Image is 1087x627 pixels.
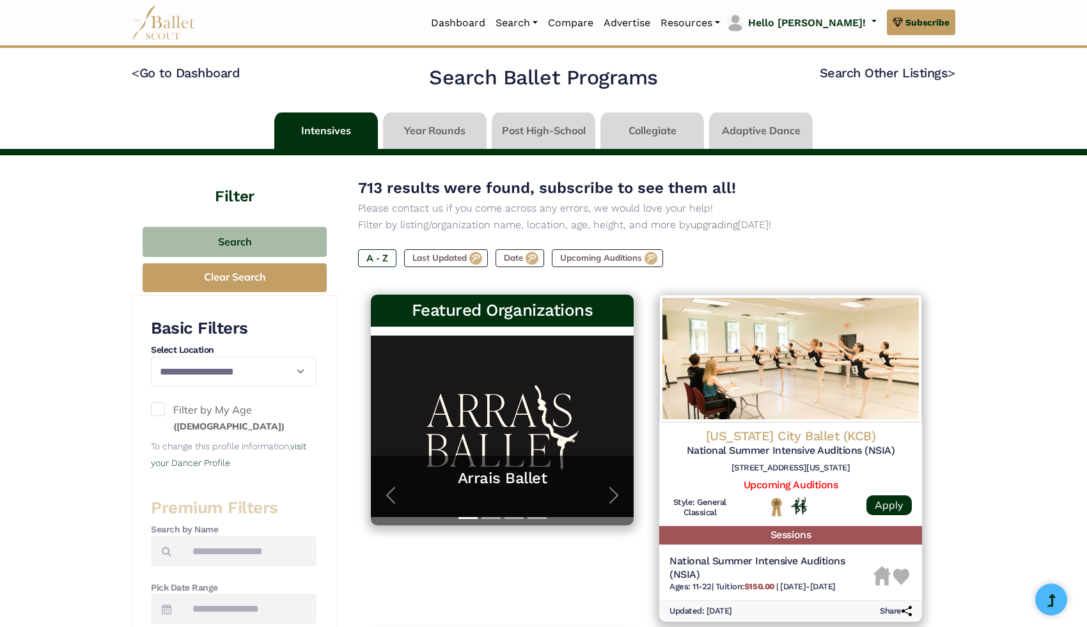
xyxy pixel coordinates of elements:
a: upgrading [691,219,738,231]
p: Hello [PERSON_NAME]! [748,15,866,31]
a: Advertise [598,10,655,36]
a: Resources [655,10,725,36]
button: Slide 1 [458,511,478,525]
button: Clear Search [143,263,327,292]
code: < [132,65,139,81]
img: National [769,497,785,517]
small: To change this profile information, [151,441,306,468]
label: Upcoming Auditions [552,249,663,267]
h6: Updated: [DATE] [669,606,732,617]
a: Upcoming Auditions [744,479,838,491]
a: Search Other Listings> [820,65,955,81]
a: visit your Dancer Profile [151,441,306,468]
img: profile picture [726,14,744,32]
img: Heart [893,569,909,585]
a: Dashboard [426,10,490,36]
li: Adaptive Dance [707,112,815,149]
img: In Person [791,497,807,514]
a: Search [490,10,543,36]
h5: Sessions [659,526,922,545]
b: $150.00 [744,582,774,591]
h3: Premium Filters [151,497,317,519]
h4: Pick Date Range [151,582,317,594]
li: Post High-School [489,112,598,149]
img: Logo [659,295,922,422]
button: Slide 3 [504,511,524,525]
span: [DATE]-[DATE] [780,582,836,591]
h6: | | [669,582,873,592]
button: Search [143,227,327,257]
span: Ages: 11-22 [669,582,712,591]
h4: [US_STATE] City Ballet (KCB) [669,428,912,444]
a: <Go to Dashboard [132,65,240,81]
a: Apply [866,495,912,515]
h4: Filter [132,155,338,208]
button: Slide 2 [481,511,501,525]
button: Slide 4 [528,511,547,525]
h2: Search Ballet Programs [429,65,657,91]
h5: National Summer Intensive Auditions (NSIA) [669,444,912,458]
img: gem.svg [893,15,903,29]
small: ([DEMOGRAPHIC_DATA]) [173,421,285,432]
img: Housing Unavailable [873,566,891,585]
code: > [948,65,955,81]
h6: Share [880,606,912,617]
h4: Search by Name [151,523,317,536]
a: profile picture Hello [PERSON_NAME]! [725,13,877,33]
a: Compare [543,10,598,36]
li: Year Rounds [380,112,489,149]
li: Intensives [272,112,380,149]
label: A - Z [358,249,396,267]
input: Search by names... [182,536,317,566]
h6: Style: General Classical [669,497,730,519]
li: Collegiate [598,112,707,149]
h3: Basic Filters [151,318,317,339]
span: Tuition: [716,582,776,591]
a: Subscribe [887,10,955,35]
p: Filter by listing/organization name, location, age, height, and more by [DATE]! [358,217,935,233]
h6: [STREET_ADDRESS][US_STATE] [669,463,912,474]
p: Please contact us if you come across any errors, we would love your help! [358,200,935,217]
label: Last Updated [404,249,488,267]
span: 713 results were found, subscribe to see them all! [358,179,736,197]
span: Subscribe [905,15,950,29]
label: Filter by My Age [151,402,317,435]
h5: National Summer Intensive Auditions (NSIA) [669,555,873,582]
h4: Select Location [151,344,317,357]
a: Arrais Ballet [384,468,621,488]
h3: Featured Organizations [381,300,623,321]
label: Date [496,249,544,267]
